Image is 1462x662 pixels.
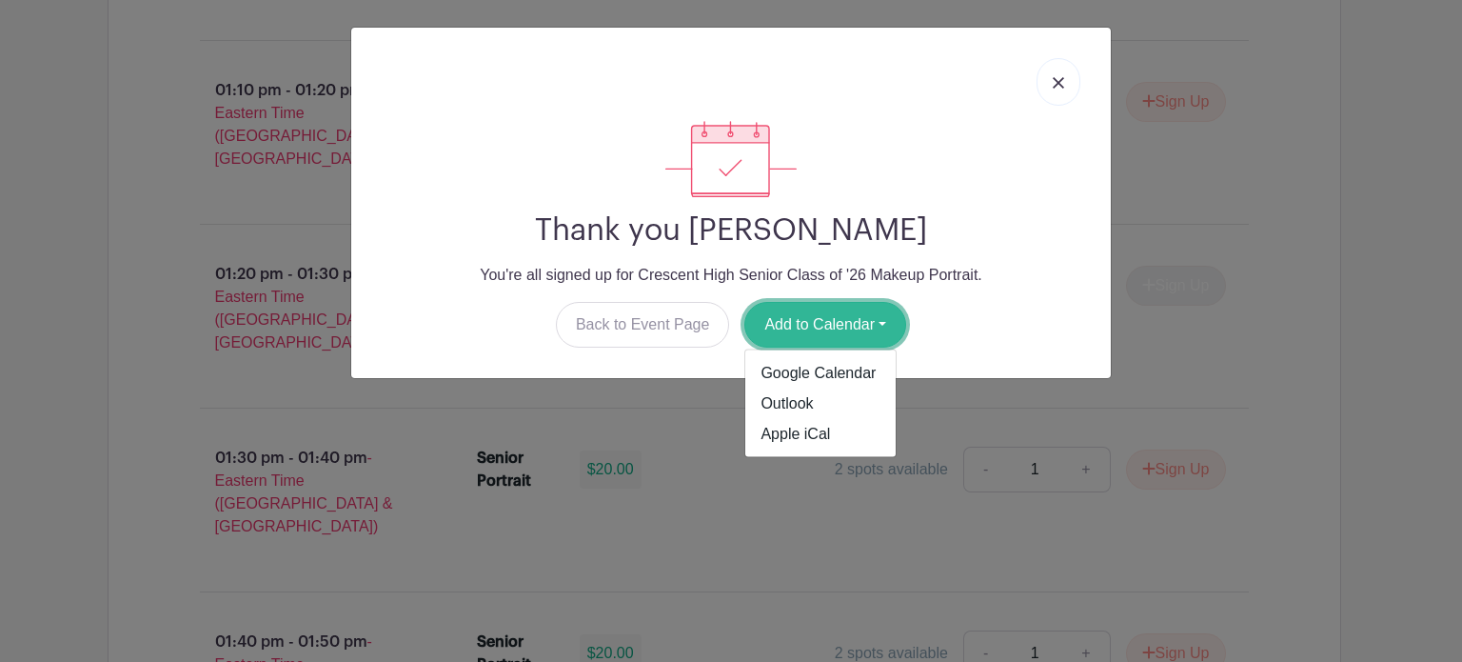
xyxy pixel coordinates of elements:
p: You're all signed up for Crescent High Senior Class of '26 Makeup Portrait. [366,264,1096,287]
img: signup_complete-c468d5dda3e2740ee63a24cb0ba0d3ce5d8a4ecd24259e683200fb1569d990c8.svg [665,121,797,197]
a: Back to Event Page [556,302,730,348]
img: close_button-5f87c8562297e5c2d7936805f587ecaba9071eb48480494691a3f1689db116b3.svg [1053,77,1064,89]
button: Add to Calendar [744,302,906,348]
a: Google Calendar [745,358,896,389]
a: Outlook [745,389,896,419]
a: Apple iCal [745,419,896,450]
h2: Thank you [PERSON_NAME] [366,212,1096,249]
